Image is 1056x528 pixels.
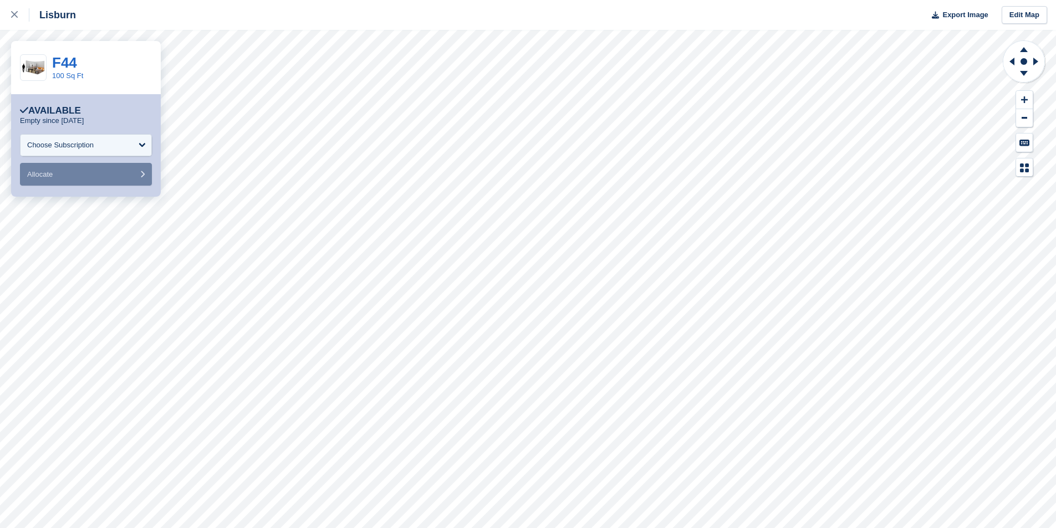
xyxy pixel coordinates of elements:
a: Edit Map [1002,6,1047,24]
a: 100 Sq Ft [52,71,83,80]
div: Available [20,105,81,116]
button: Keyboard Shortcuts [1016,134,1033,152]
span: Export Image [942,9,988,20]
button: Allocate [20,163,152,186]
button: Map Legend [1016,158,1033,177]
button: Export Image [925,6,988,24]
button: Zoom Out [1016,109,1033,127]
div: Lisburn [29,8,76,22]
div: Choose Subscription [27,140,94,151]
img: 100-sqft-unit.jpg [21,58,46,78]
p: Empty since [DATE] [20,116,84,125]
span: Allocate [27,170,53,178]
a: F44 [52,54,77,71]
button: Zoom In [1016,91,1033,109]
